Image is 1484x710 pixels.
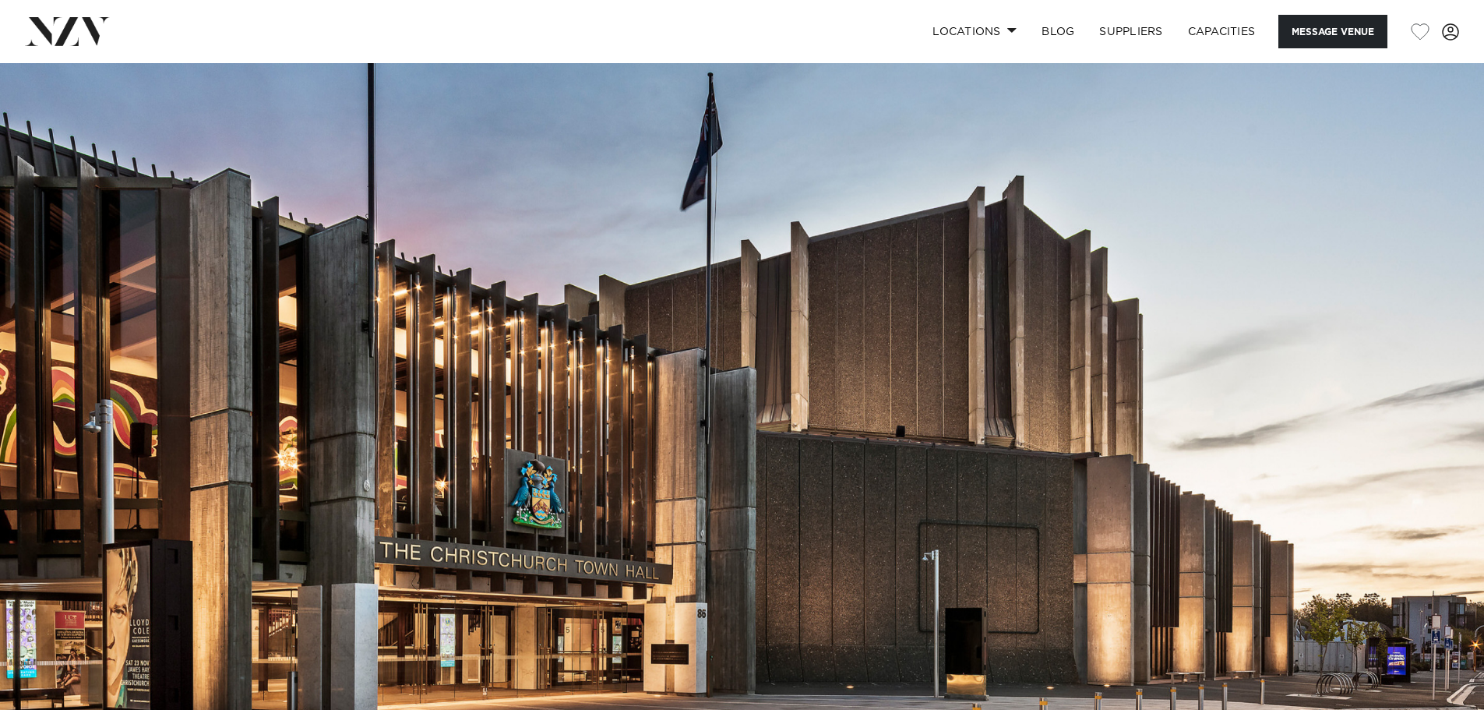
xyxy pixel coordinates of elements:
[1087,15,1175,48] a: SUPPLIERS
[1278,15,1387,48] button: Message Venue
[1029,15,1087,48] a: BLOG
[920,15,1029,48] a: Locations
[1176,15,1268,48] a: Capacities
[25,17,110,45] img: nzv-logo.png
